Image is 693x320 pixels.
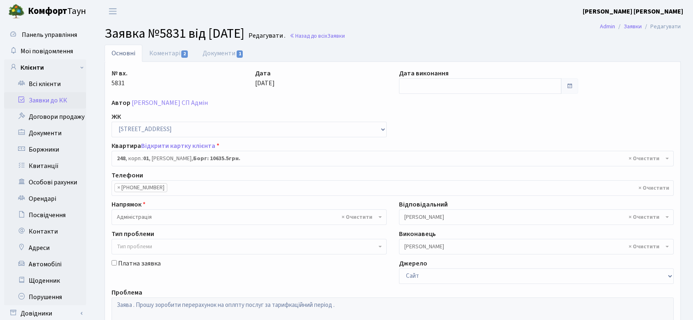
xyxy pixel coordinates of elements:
a: Назад до всіхЗаявки [290,32,345,40]
label: Тип проблеми [112,229,154,239]
a: Особові рахунки [4,174,86,191]
span: Видалити всі елементи [629,154,659,163]
div: [DATE] [249,68,392,94]
span: Панель управління [22,30,77,39]
a: [PERSON_NAME] СП Адмін [132,98,208,107]
a: Заявки до КК [4,92,86,109]
label: Виконавець [399,229,436,239]
a: Панель управління [4,27,86,43]
span: Заявки [327,32,345,40]
nav: breadcrumb [588,18,693,35]
label: Квартира [112,141,219,151]
span: Видалити всі елементи [629,243,659,251]
a: Порушення [4,289,86,305]
a: Відкрити картку клієнта [141,141,215,150]
span: Синельник С.В. [399,209,674,225]
b: 01 [143,154,149,163]
a: Орендарі [4,191,86,207]
span: Мої повідомлення [21,47,73,56]
label: Джерело [399,259,427,268]
span: Синельник С.В. [404,213,664,221]
small: Редагувати . [247,32,285,40]
a: Щоденник [4,272,86,289]
label: Проблема [112,288,142,297]
span: Таун [28,5,86,18]
label: Дата виконання [399,68,449,78]
a: Адреси [4,240,86,256]
span: Синельник С.В. [399,239,674,254]
span: Адміністрація [117,213,376,221]
button: Переключити навігацію [103,5,123,18]
label: № вх. [112,68,128,78]
a: Посвідчення [4,207,86,223]
a: Боржники [4,141,86,158]
label: Автор [112,98,130,108]
b: Комфорт [28,5,67,18]
a: Коментарі [142,45,196,62]
label: Напрямок [112,200,146,209]
span: <b>248</b>, корп.: <b>01</b>, Ткачук Максим Володимирович, <b>Борг: 10635.5грн.</b> [112,151,674,166]
a: Мої повідомлення [4,43,86,59]
label: ЖК [112,112,121,122]
b: Борг: 10635.5грн. [193,154,240,163]
li: +380938957024 [114,183,167,192]
label: Відповідальний [399,200,448,209]
span: × [117,184,120,192]
a: [PERSON_NAME] [PERSON_NAME] [583,7,683,16]
a: Контакти [4,223,86,240]
span: Видалити всі елементи [629,213,659,221]
span: 2 [181,50,188,58]
span: Видалити всі елементи [638,184,669,192]
img: logo.png [8,3,25,20]
span: Синельник С.В. [404,243,664,251]
a: Документи [196,45,251,62]
a: Всі клієнти [4,76,86,92]
a: Документи [4,125,86,141]
span: Адміністрація [112,209,387,225]
div: 5831 [105,68,249,94]
a: Заявки [624,22,642,31]
a: Основні [105,45,142,62]
span: Видалити всі елементи [342,213,372,221]
label: Дата [255,68,271,78]
span: Тип проблеми [117,243,152,251]
a: Admin [600,22,615,31]
a: Автомобілі [4,256,86,272]
b: 248 [117,154,125,163]
li: Редагувати [642,22,681,31]
label: Телефони [112,170,143,180]
a: Договори продажу [4,109,86,125]
a: Квитанції [4,158,86,174]
span: Заявка №5831 від [DATE] [105,24,244,43]
label: Платна заявка [118,259,161,268]
a: Клієнти [4,59,86,76]
span: <b>248</b>, корп.: <b>01</b>, Ткачук Максим Володимирович, <b>Борг: 10635.5грн.</b> [117,154,663,163]
span: 1 [237,50,243,58]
